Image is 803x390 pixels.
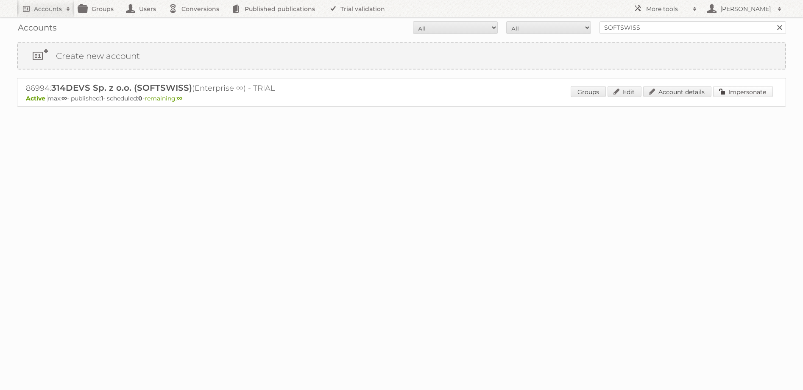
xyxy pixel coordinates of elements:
[18,43,785,69] a: Create new account
[646,5,689,13] h2: More tools
[101,95,103,102] strong: 1
[34,5,62,13] h2: Accounts
[26,95,777,102] p: max: - published: - scheduled: -
[177,95,182,102] strong: ∞
[61,95,67,102] strong: ∞
[26,83,323,94] h2: 86994: (Enterprise ∞) - TRIAL
[138,95,142,102] strong: 0
[51,83,192,93] span: 314DEVS Sp. z o.o. (SOFTSWISS)
[145,95,182,102] span: remaining:
[26,95,47,102] span: Active
[643,86,711,97] a: Account details
[718,5,773,13] h2: [PERSON_NAME]
[571,86,606,97] a: Groups
[608,86,641,97] a: Edit
[713,86,773,97] a: Impersonate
